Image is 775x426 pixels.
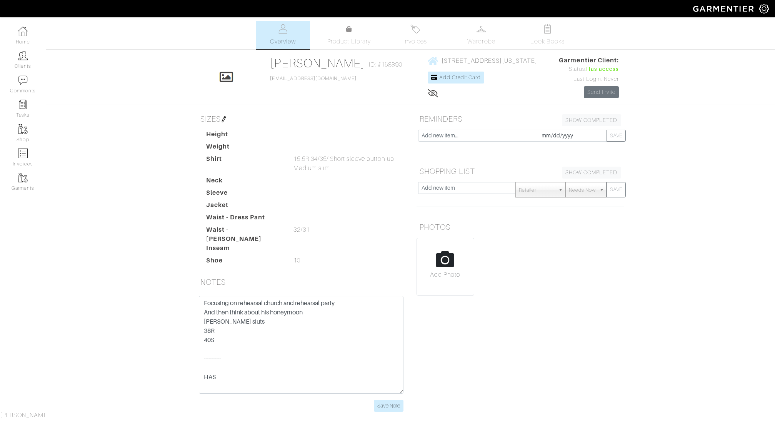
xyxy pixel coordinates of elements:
[569,182,596,198] span: Needs Now
[200,176,288,188] dt: Neck
[584,86,619,98] a: Send Invite
[200,154,288,176] dt: Shirt
[562,114,621,126] a: SHOW COMPLETED
[417,164,624,179] h5: SHOPPING LIST
[270,76,356,81] a: [EMAIL_ADDRESS][DOMAIN_NAME]
[417,219,624,235] h5: PHOTOS
[200,188,288,200] dt: Sleeve
[18,51,28,60] img: clients-icon-6bae9207a08558b7cb47a8932f037763ab4055f8c8b6bfacd5dc20c3e0201464.png
[607,130,626,142] button: SAVE
[369,60,402,69] span: ID: #158890
[322,25,376,46] a: Product Library
[559,65,619,74] div: Status:
[418,130,538,142] input: Add new item...
[327,37,371,46] span: Product Library
[293,225,309,234] span: 32/31
[278,24,288,34] img: basicinfo-40fd8af6dae0f16599ec9e87c0ef1c0a1fdea2edbe929e3d69a839185d80c458.svg
[759,4,769,13] img: gear-icon-white-bd11855cb880d31180b6d7d6211b90ccbf57a29d726f0c71d8c61bd08dd39cc2.png
[18,173,28,182] img: garments-icon-b7da505a4dc4fd61783c78ac3ca0ef83fa9d6f193b1c9dc38574b1d14d53ca28.png
[270,56,365,70] a: [PERSON_NAME]
[221,116,227,122] img: pen-cf24a1663064a2ec1b9c1bd2387e9de7a2fa800b781884d57f21acf72779bad2.png
[200,225,288,244] dt: Waist - [PERSON_NAME]
[200,130,288,142] dt: Height
[586,65,619,74] span: Has access
[455,21,508,49] a: Wardrobe
[197,274,405,290] h5: NOTES
[200,256,288,268] dt: Shoe
[607,182,626,197] button: SAVE
[689,2,759,15] img: garmentier-logo-header-white-b43fb05a5012e4ada735d5af1a66efaba907eab6374d6393d1fbf88cb4ef424d.png
[410,24,420,34] img: orders-27d20c2124de7fd6de4e0e44c1d41de31381a507db9b33961299e4e07d508b8c.svg
[418,182,516,194] input: Add new item
[293,256,300,265] span: 10
[521,21,575,49] a: Look Books
[200,142,288,154] dt: Weight
[477,24,486,34] img: wardrobe-487a4870c1b7c33e795ec22d11cfc2ed9d08956e64fb3008fe2437562e282088.svg
[18,75,28,85] img: comment-icon-a0a6a9ef722e966f86d9cbdc48e553b5cf19dbc54f86b18d962a5391bc8f6eb6.png
[530,37,565,46] span: Look Books
[293,154,405,173] span: 15.5R 34/35/ Short sleeve button-up Medium slim
[374,400,403,412] input: Save Note
[442,57,537,64] span: [STREET_ADDRESS][US_STATE]
[519,182,555,198] span: Retailer
[18,100,28,109] img: reminder-icon-8004d30b9f0a5d33ae49ab947aed9ed385cf756f9e5892f1edd6e32f2345188e.png
[562,167,621,179] a: SHOW COMPLETED
[18,149,28,158] img: orders-icon-0abe47150d42831381b5fb84f609e132dff9fe21cb692f30cb5eec754e2cba89.png
[199,296,403,394] textarea: Focusing on rehearsal church and rehearsal party And then think about his honeymoon [PERSON_NAME]...
[467,37,495,46] span: Wardrobe
[543,24,552,34] img: todo-9ac3debb85659649dc8f770b8b6100bb5dab4b48dedcbae339e5042a72dfd3cc.svg
[417,111,624,127] h5: REMINDERS
[270,37,296,46] span: Overview
[200,244,288,256] dt: Inseam
[200,213,288,225] dt: Waist - Dress Pant
[439,74,481,80] span: Add Credit Card
[18,124,28,134] img: garments-icon-b7da505a4dc4fd61783c78ac3ca0ef83fa9d6f193b1c9dc38574b1d14d53ca28.png
[256,21,310,49] a: Overview
[197,111,405,127] h5: SIZES
[428,72,484,84] a: Add Credit Card
[388,21,442,49] a: Invoices
[428,56,537,65] a: [STREET_ADDRESS][US_STATE]
[18,27,28,36] img: dashboard-icon-dbcd8f5a0b271acd01030246c82b418ddd0df26cd7fceb0bd07c9910d44c42f6.png
[559,56,619,65] span: Garmentier Client:
[559,75,619,84] div: Last Login: Never
[200,200,288,213] dt: Jacket
[403,37,427,46] span: Invoices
